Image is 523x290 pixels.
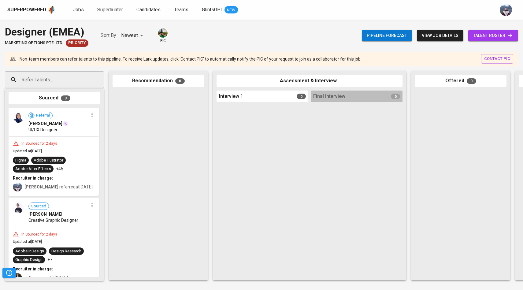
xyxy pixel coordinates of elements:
div: Offered [415,75,506,87]
img: christine.raharja@glints.com [500,4,512,16]
div: pic [158,28,168,43]
span: sourced at [DATE] [24,275,68,280]
span: 0 [467,78,476,84]
img: ridlo@glints.com [13,273,22,282]
span: MARKETING OPTIONS PTE. LTD. [5,40,63,46]
div: Adobe Illustrator [34,158,63,163]
a: Superhunter [97,6,124,14]
div: Design Research [51,248,81,254]
span: GlintsGPT [202,7,223,13]
span: Referral [34,113,52,118]
p: +45 [56,166,63,172]
span: contact pic [484,55,510,62]
div: Sourced [9,92,100,104]
span: Pipeline forecast [367,32,407,39]
div: In Sourced for 2 days [19,141,60,146]
p: Newest [121,32,138,39]
button: Pipeline forecast [362,30,412,41]
div: Designer (EMEA) [5,24,88,39]
b: Recruiter in charge: [13,266,53,271]
span: referred at [DATE] [24,184,93,189]
div: Adobe InDesign [15,248,44,254]
span: [PERSON_NAME] [28,121,62,127]
span: Sourced [29,203,49,209]
span: Candidates [136,7,161,13]
a: GlintsGPT NEW [202,6,238,14]
span: 3 [61,95,70,101]
img: eva@glints.com [158,28,168,38]
span: Jobs [73,7,84,13]
button: Pipeline Triggers [2,268,16,278]
span: talent roster [473,32,513,39]
button: contact pic [481,54,513,64]
b: ridlo [24,275,34,280]
b: [PERSON_NAME] [24,184,58,189]
p: +7 [47,257,52,263]
div: Graphic Design [15,257,43,263]
span: 0 [297,94,306,99]
div: Recommendation [113,75,204,87]
button: Open [101,79,102,80]
span: view job details [422,32,458,39]
span: Final Interview [313,93,345,100]
div: Superpowered [7,6,46,13]
span: 0 [391,94,400,99]
span: Updated at [DATE] [13,149,42,153]
div: Newest [121,30,145,41]
a: Teams [174,6,190,14]
span: 0 [175,78,185,84]
div: New Job received from Demand Team [66,39,88,47]
span: Interview 1 [219,93,243,100]
img: magic_wand.svg [63,121,68,126]
span: Teams [174,7,188,13]
div: Figma [15,158,26,163]
a: talent roster [468,30,518,41]
p: Sort By [101,32,116,39]
span: NEW [224,7,238,13]
button: view job details [417,30,463,41]
img: app logo [47,5,56,14]
span: Updated at [DATE] [13,240,42,244]
a: Superpoweredapp logo [7,5,56,14]
img: 5e7e5af031a26607d6a521b263aa0e91.jpg [13,112,24,123]
a: Jobs [73,6,85,14]
div: Adobe After Effects [15,166,51,172]
b: Recruiter in charge: [13,176,53,180]
span: Superhunter [97,7,123,13]
p: Non-team members can refer talents to this pipeline. To receive Lark updates, click 'Contact PIC'... [20,56,362,62]
span: Priority [66,40,88,46]
img: c01ef357456c62b5bf9709fb0f289fc8.jpg [13,203,24,213]
span: Creative Graphic Designer [28,217,78,223]
a: Candidates [136,6,162,14]
span: UI/UX Designer [28,127,57,133]
div: Assessment & Interview [217,75,402,87]
img: christine.raharja@glints.com [13,182,22,191]
div: In Sourced for 2 days [19,232,60,237]
span: [PERSON_NAME] [28,211,62,217]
